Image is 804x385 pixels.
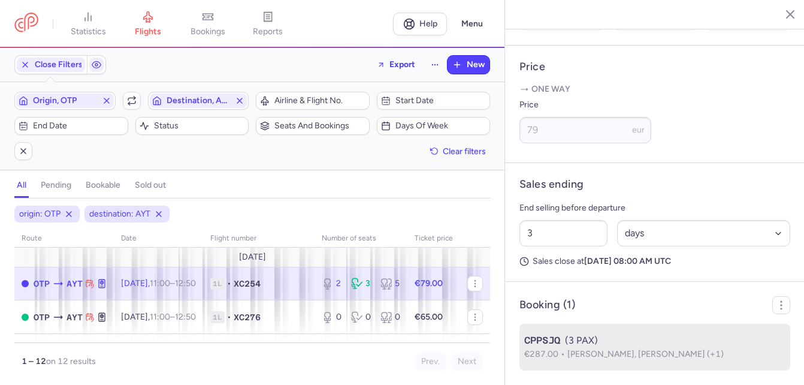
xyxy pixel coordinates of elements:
[41,180,71,191] h4: pending
[426,142,490,160] button: Clear filters
[17,180,26,191] h4: all
[380,278,400,290] div: 5
[415,353,446,371] button: Prev.
[519,298,575,312] h4: Booking (1)
[234,311,261,323] span: XC276
[150,278,196,288] span: –
[71,26,106,37] span: statistics
[239,252,266,262] span: [DATE]
[89,208,150,220] span: destination: AYT
[227,311,231,323] span: •
[14,92,116,110] button: Origin, OTP
[210,278,225,290] span: 1L
[351,311,371,323] div: 0
[167,96,231,106] span: Destination, AYT
[377,117,491,135] button: Days of week
[175,312,196,322] time: 12:50
[58,11,118,37] a: statistics
[519,83,790,95] p: One way
[210,311,225,323] span: 1L
[448,56,489,74] button: New
[256,117,370,135] button: Seats and bookings
[135,180,166,191] h4: sold out
[274,96,365,106] span: Airline & Flight No.
[35,60,83,70] span: Close Filters
[407,230,460,248] th: Ticket price
[380,311,400,323] div: 0
[67,277,83,290] span: Antalya, Antalya, Turkey
[632,125,645,135] span: eur
[203,230,315,248] th: Flight number
[234,278,261,290] span: XC254
[22,314,29,321] span: OPEN
[154,121,245,131] span: Status
[524,349,567,359] span: €287.00
[86,180,120,191] h4: bookable
[519,98,651,112] label: Price
[415,278,443,288] strong: €79.00
[419,19,437,28] span: Help
[14,13,38,35] a: CitizenPlane red outlined logo
[524,333,785,361] button: CPPSJQ(3 PAX)€287.00[PERSON_NAME], [PERSON_NAME] (+1)
[121,312,196,322] span: [DATE],
[315,230,407,248] th: number of seats
[178,11,238,37] a: bookings
[34,277,50,290] span: OTP
[524,333,560,348] span: CPPSJQ
[519,178,584,191] h4: Sales ending
[467,60,485,70] span: New
[567,349,724,359] span: [PERSON_NAME], [PERSON_NAME] (+1)
[114,230,203,248] th: date
[395,96,486,106] span: Start date
[14,230,114,248] th: route
[118,11,178,37] a: flights
[150,278,170,288] time: 11:00
[34,311,50,324] span: OTP
[519,220,607,246] input: ##
[67,311,83,324] span: Antalya, Antalya, Turkey
[322,278,341,290] div: 2
[451,353,483,371] button: Next
[584,256,671,266] strong: [DATE] 08:00 AM UTC
[519,256,790,267] p: Sales close at
[46,356,96,366] span: on 12 results
[256,92,370,110] button: Airline & Flight No.
[389,60,415,69] span: Export
[322,311,341,323] div: 0
[15,56,87,74] button: Close Filters
[443,147,486,156] span: Clear filters
[519,60,790,74] h4: Price
[121,278,196,288] span: [DATE],
[148,92,249,110] button: Destination, AYT
[135,117,249,135] button: Status
[150,312,196,322] span: –
[415,312,443,322] strong: €65.00
[22,356,46,366] strong: 1 – 12
[19,208,61,220] span: origin: OTP
[395,121,486,131] span: Days of week
[33,96,97,106] span: Origin, OTP
[369,55,423,74] button: Export
[377,92,491,110] button: Start date
[454,13,490,35] button: Menu
[191,26,225,37] span: bookings
[33,121,124,131] span: End date
[351,278,371,290] div: 3
[227,278,231,290] span: •
[175,278,196,288] time: 12:50
[393,13,447,35] a: Help
[253,26,283,37] span: reports
[519,201,790,215] p: End selling before departure
[238,11,298,37] a: reports
[150,312,170,322] time: 11:00
[135,26,161,37] span: flights
[274,121,365,131] span: Seats and bookings
[519,117,651,143] input: ---
[524,333,785,348] div: (3 PAX)
[14,117,128,135] button: End date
